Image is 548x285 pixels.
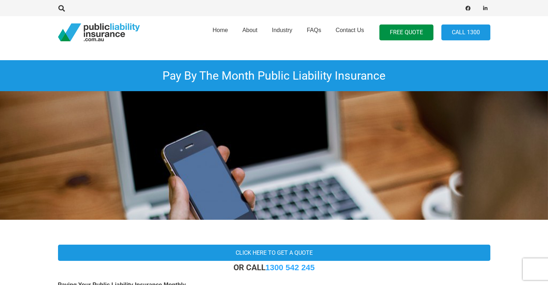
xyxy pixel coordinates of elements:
[58,245,490,261] a: Click here to get a quote
[328,14,371,51] a: Contact Us
[205,14,235,51] a: Home
[480,3,490,13] a: LinkedIn
[235,14,265,51] a: About
[335,27,364,33] span: Contact Us
[307,27,321,33] span: FAQs
[379,25,433,41] a: FREE QUOTE
[264,14,299,51] a: Industry
[441,25,490,41] a: Call 1300
[233,263,315,272] strong: OR CALL
[463,3,473,13] a: Facebook
[266,263,315,272] a: 1300 542 245
[299,14,328,51] a: FAQs
[55,5,69,12] a: Search
[58,23,140,41] a: pli_logotransparent
[272,27,292,33] span: Industry
[213,27,228,33] span: Home
[242,27,258,33] span: About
